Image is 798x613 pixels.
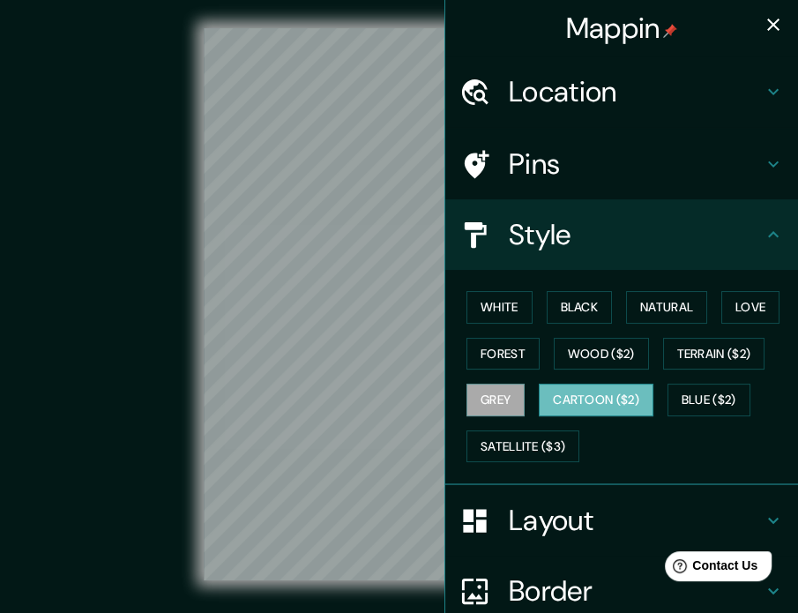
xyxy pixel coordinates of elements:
[509,146,763,182] h4: Pins
[721,291,779,324] button: Love
[509,573,763,609] h4: Border
[445,129,798,199] div: Pins
[554,338,649,370] button: Wood ($2)
[466,338,540,370] button: Forest
[445,199,798,270] div: Style
[539,384,653,416] button: Cartoon ($2)
[547,291,613,324] button: Black
[509,74,763,109] h4: Location
[663,338,765,370] button: Terrain ($2)
[641,544,779,594] iframe: Help widget launcher
[663,24,677,38] img: pin-icon.png
[566,11,678,46] h4: Mappin
[509,217,763,252] h4: Style
[466,291,533,324] button: White
[466,430,579,463] button: Satellite ($3)
[509,503,763,538] h4: Layout
[445,56,798,127] div: Location
[204,28,594,580] canvas: Map
[466,384,525,416] button: Grey
[445,485,798,556] div: Layout
[667,384,750,416] button: Blue ($2)
[626,291,707,324] button: Natural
